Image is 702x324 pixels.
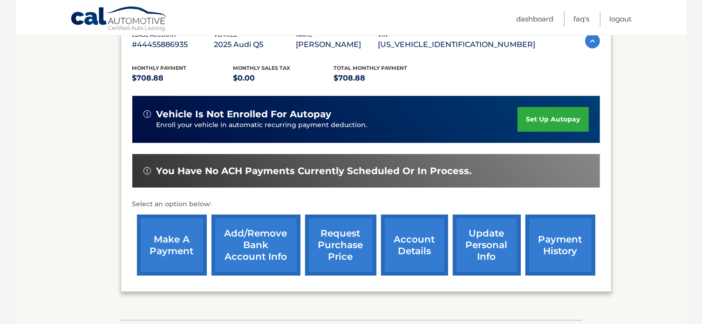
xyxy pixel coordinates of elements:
a: Dashboard [517,11,554,27]
a: payment history [525,215,595,276]
a: FAQ's [574,11,590,27]
img: alert-white.svg [143,110,151,118]
p: $0.00 [233,72,334,85]
a: request purchase price [305,215,376,276]
a: update personal info [453,215,521,276]
p: #44455886935 [132,38,214,51]
p: [US_VEHICLE_IDENTIFICATION_NUMBER] [378,38,536,51]
a: set up autopay [518,107,588,132]
p: Select an option below: [132,199,600,210]
a: make a payment [137,215,207,276]
span: You have no ACH payments currently scheduled or in process. [157,165,472,177]
span: Monthly Payment [132,65,187,71]
p: [PERSON_NAME] [296,38,378,51]
a: Logout [610,11,632,27]
p: Enroll your vehicle in automatic recurring payment deduction. [157,120,518,130]
p: 2025 Audi Q5 [214,38,296,51]
p: $708.88 [132,72,233,85]
img: alert-white.svg [143,167,151,175]
img: accordion-active.svg [585,34,600,48]
a: account details [381,215,448,276]
span: vehicle is not enrolled for autopay [157,108,332,120]
p: $708.88 [334,72,435,85]
a: Cal Automotive [70,6,168,33]
span: Monthly sales Tax [233,65,290,71]
a: Add/Remove bank account info [211,215,300,276]
span: Total Monthly Payment [334,65,408,71]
